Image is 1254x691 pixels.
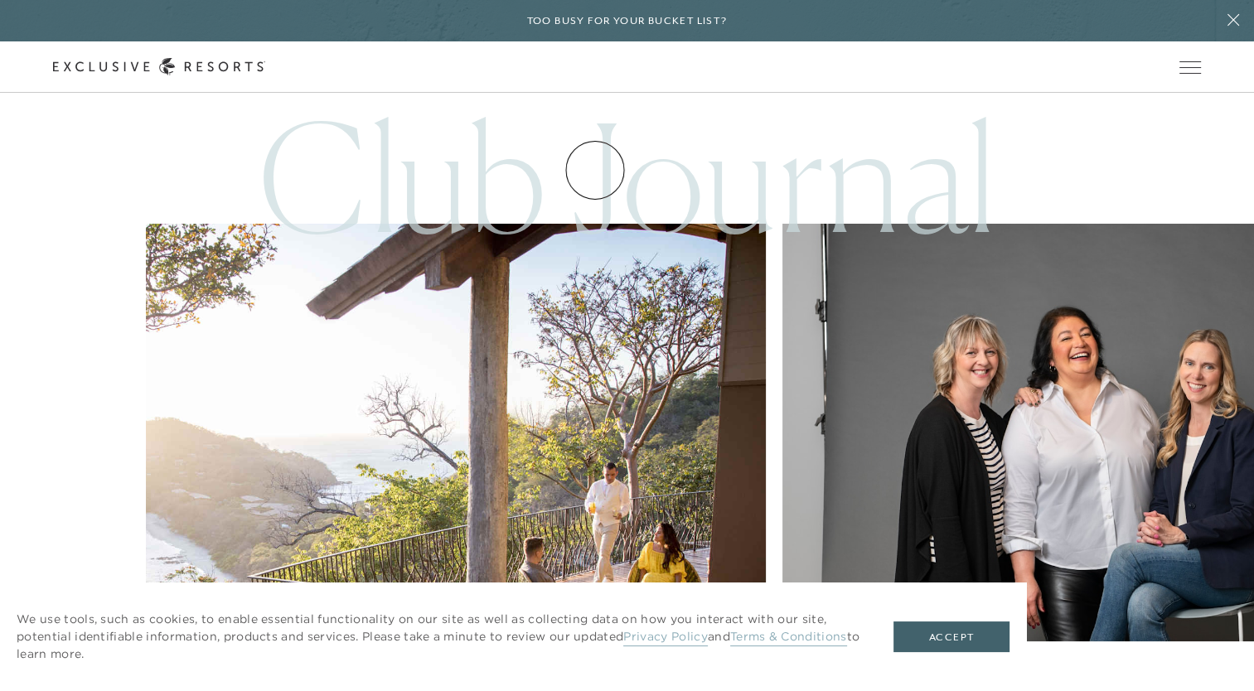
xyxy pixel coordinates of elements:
[623,629,707,646] a: Privacy Policy
[893,621,1009,653] button: Accept
[527,13,728,29] h6: Too busy for your bucket list?
[730,629,847,646] a: Terms & Conditions
[1179,61,1201,73] button: Open navigation
[17,611,860,663] p: We use tools, such as cookies, to enable essential functionality on our site as well as collectin...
